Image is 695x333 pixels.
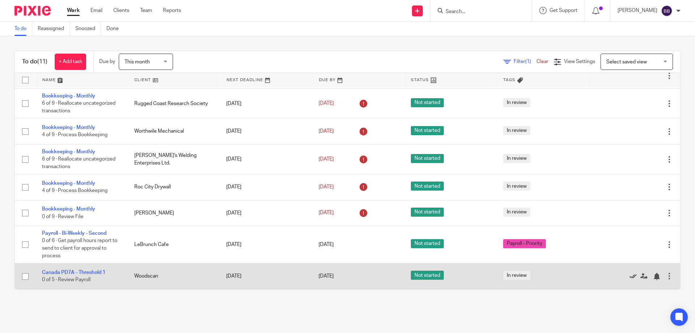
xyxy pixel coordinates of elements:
[445,9,510,15] input: Search
[42,157,115,169] span: 6 of 9 · Reallocate uncategorized transactions
[219,118,311,144] td: [DATE]
[127,118,219,144] td: Worthwile Mechanical
[411,154,444,163] span: Not started
[55,54,86,70] a: + Add task
[67,7,80,14] a: Work
[42,149,95,154] a: Bookkeeping - Monthly
[319,184,334,190] span: [DATE]
[319,242,334,247] span: [DATE]
[42,93,95,99] a: Bookkeeping - Monthly
[127,200,219,226] td: [PERSON_NAME]
[536,59,548,64] a: Clear
[319,157,334,162] span: [DATE]
[127,144,219,174] td: [PERSON_NAME]'s Welding Enterprises Ltd.
[163,7,181,14] a: Reports
[106,22,124,36] a: Done
[42,133,108,138] span: 4 of 9 · Process Bookkeeping
[90,7,102,14] a: Email
[219,174,311,200] td: [DATE]
[127,88,219,118] td: Rugged Coast Research Society
[503,182,530,191] span: In review
[629,272,640,280] a: Mark as done
[219,226,311,263] td: [DATE]
[127,263,219,289] td: Woodscan
[411,182,444,191] span: Not started
[661,5,673,17] img: svg%3E
[14,6,51,16] img: Pixie
[411,239,444,248] span: Not started
[503,78,515,82] span: Tags
[503,98,530,107] span: In review
[606,59,647,64] span: Select saved view
[14,22,32,36] a: To do
[42,278,90,283] span: 0 of 5 · Review Payroll
[319,274,334,279] span: [DATE]
[42,125,95,130] a: Bookkeeping - Monthly
[411,126,444,135] span: Not started
[411,208,444,217] span: Not started
[42,214,83,219] span: 0 of 9 · Review File
[549,8,577,13] span: Get Support
[564,59,595,64] span: View Settings
[125,59,150,64] span: This month
[42,270,105,275] a: Canada PD7A - Threshold 1
[411,271,444,280] span: Not started
[99,58,115,65] p: Due by
[319,101,334,106] span: [DATE]
[127,226,219,263] td: LeBrunch Cafe
[42,231,106,236] a: Payroll - Bi-Weekly - Second
[42,238,117,258] span: 0 of 6 · Get payroll hours report to send to client for approval to process
[319,129,334,134] span: [DATE]
[219,200,311,226] td: [DATE]
[525,59,531,64] span: (1)
[38,22,70,36] a: Reassigned
[618,7,657,14] p: [PERSON_NAME]
[140,7,152,14] a: Team
[503,271,530,280] span: In review
[42,207,95,212] a: Bookkeeping - Monthly
[503,208,530,217] span: In review
[219,88,311,118] td: [DATE]
[319,211,334,216] span: [DATE]
[514,59,536,64] span: Filter
[42,188,108,193] span: 4 of 9 · Process Bookkeeping
[503,239,546,248] span: Payroll - Priority
[75,22,101,36] a: Snoozed
[219,263,311,289] td: [DATE]
[503,154,530,163] span: In review
[219,144,311,174] td: [DATE]
[22,58,47,66] h1: To do
[503,126,530,135] span: In review
[37,59,47,64] span: (11)
[127,174,219,200] td: Roc City Drywall
[113,7,129,14] a: Clients
[411,98,444,107] span: Not started
[42,101,115,114] span: 6 of 9 · Reallocate uncategorized transactions
[42,181,95,186] a: Bookkeeping - Monthly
